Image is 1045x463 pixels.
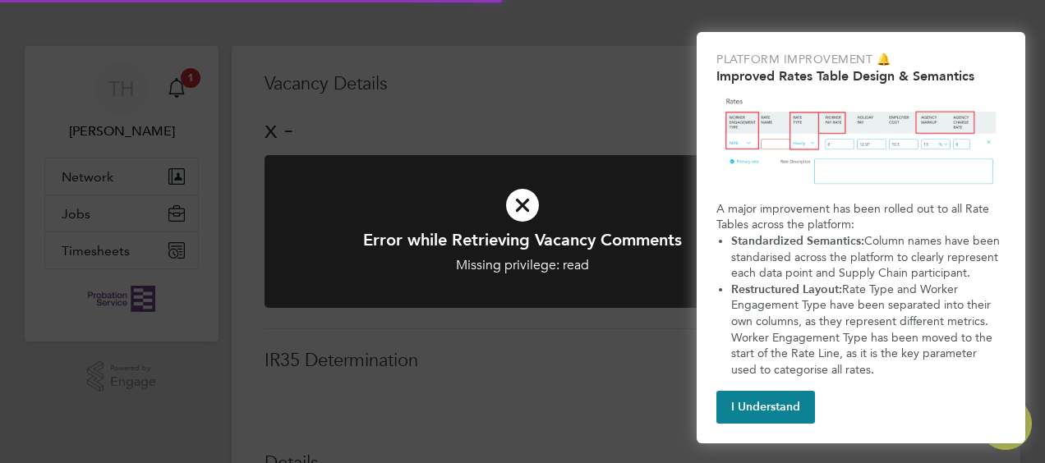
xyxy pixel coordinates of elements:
[731,282,842,296] strong: Restructured Layout:
[731,282,996,377] span: Rate Type and Worker Engagement Type have been separated into their own columns, as they represen...
[716,201,1006,233] p: A major improvement has been rolled out to all Rate Tables across the platform:
[716,52,1006,68] p: Platform Improvement 🔔
[309,257,736,274] div: Missing privilege: read
[731,234,1003,280] span: Column names have been standarised across the platform to clearly represent each data point and S...
[697,32,1025,443] div: Improved Rate Table Semantics
[716,90,1006,195] img: Updated Rates Table Design & Semantics
[716,391,815,424] button: I Understand
[309,229,736,250] h1: Error while Retrieving Vacancy Comments
[716,68,1006,84] h2: Improved Rates Table Design & Semantics
[731,234,864,248] strong: Standardized Semantics:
